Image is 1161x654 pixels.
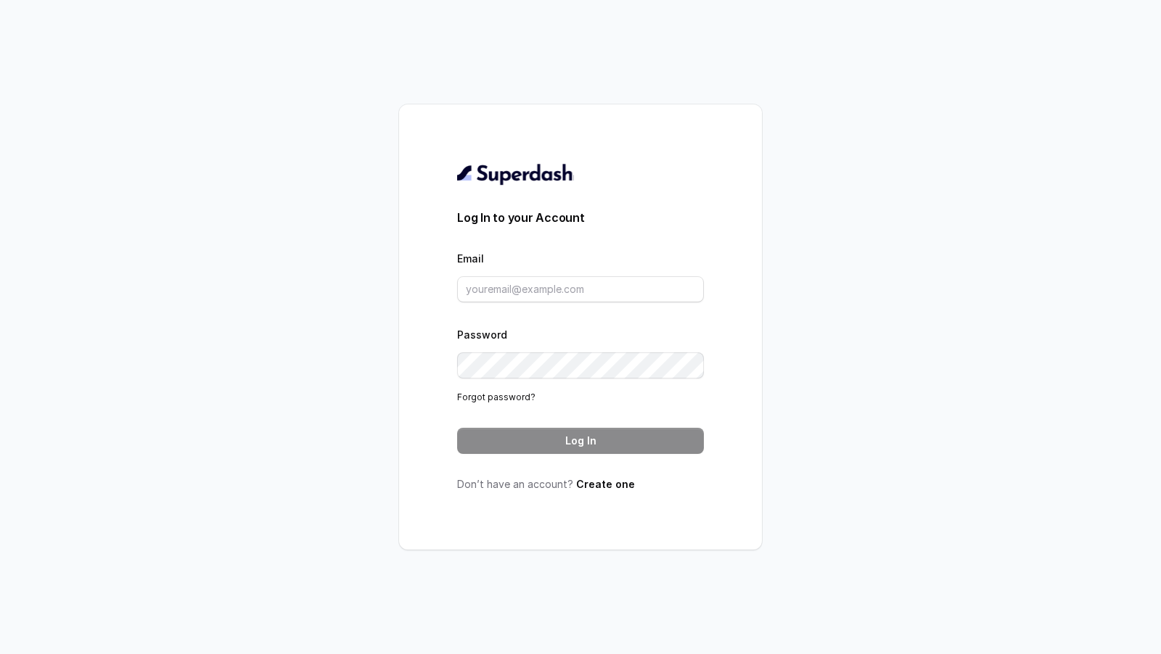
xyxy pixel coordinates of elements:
[457,328,507,341] label: Password
[457,162,574,186] img: light.svg
[457,477,704,492] p: Don’t have an account?
[457,392,536,402] a: Forgot password?
[457,252,484,265] label: Email
[576,478,635,490] a: Create one
[457,428,704,454] button: Log In
[457,276,704,302] input: youremail@example.com
[457,209,704,226] h3: Log In to your Account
